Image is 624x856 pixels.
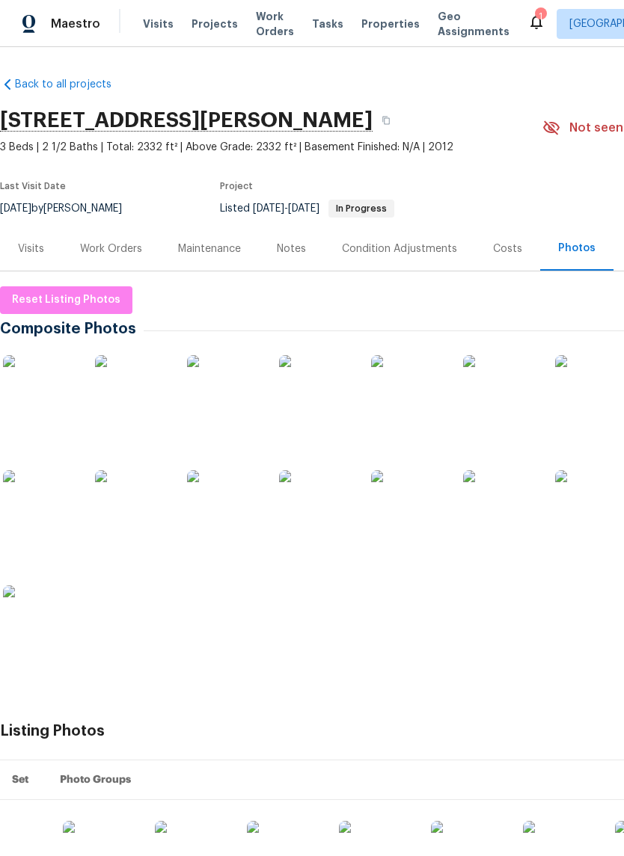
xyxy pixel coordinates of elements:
[253,203,284,214] span: [DATE]
[373,107,400,134] button: Copy Address
[178,241,241,256] div: Maintenance
[330,204,393,213] span: In Progress
[256,9,294,39] span: Work Orders
[12,291,120,310] span: Reset Listing Photos
[192,16,238,31] span: Projects
[288,203,319,214] span: [DATE]
[277,241,306,256] div: Notes
[18,241,44,256] div: Visits
[220,203,394,214] span: Listed
[312,19,343,29] span: Tasks
[342,241,457,256] div: Condition Adjustments
[493,241,522,256] div: Costs
[51,16,100,31] span: Maestro
[361,16,420,31] span: Properties
[558,241,596,256] div: Photos
[220,182,253,191] span: Project
[438,9,510,39] span: Geo Assignments
[143,16,174,31] span: Visits
[80,241,142,256] div: Work Orders
[253,203,319,214] span: -
[535,9,545,24] div: 1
